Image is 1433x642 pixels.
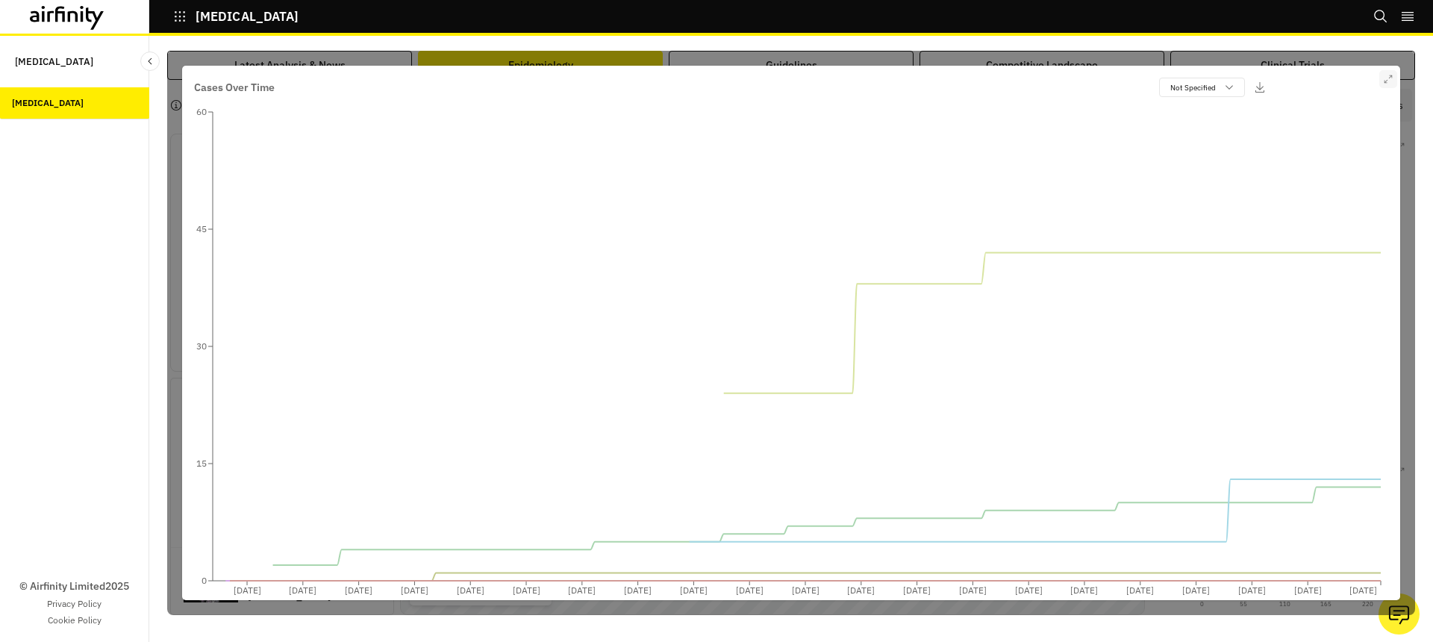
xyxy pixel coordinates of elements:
p: Not Specified [1170,82,1216,93]
button: Close Sidebar [140,52,160,71]
tspan: [DATE] [680,585,708,596]
tspan: [DATE] [959,585,987,596]
p: [MEDICAL_DATA] [196,10,299,23]
tspan: [DATE] [457,585,484,596]
tspan: [DATE] [624,585,652,596]
p: [MEDICAL_DATA] [15,48,93,75]
tspan: [DATE] [1070,585,1098,596]
tspan: [DATE] [847,585,875,596]
tspan: 60 [196,106,207,117]
tspan: [DATE] [1238,585,1266,596]
tspan: [DATE] [1015,585,1043,596]
tspan: [DATE] [401,585,428,596]
tspan: [DATE] [513,585,540,596]
tspan: 0 [202,575,207,586]
tspan: [DATE] [736,585,764,596]
div: [MEDICAL_DATA] [12,96,84,110]
tspan: [DATE] [289,585,316,596]
tspan: [DATE] [1182,585,1210,596]
button: [MEDICAL_DATA] [173,4,299,29]
tspan: [DATE] [792,585,819,596]
tspan: [DATE] [568,585,596,596]
tspan: 30 [196,340,207,352]
tspan: [DATE] [234,585,261,596]
tspan: [DATE] [345,585,372,596]
p: Cases Over Time [194,80,275,96]
tspan: [DATE] [1349,585,1377,596]
tspan: 15 [196,458,207,469]
a: Cookie Policy [48,614,102,627]
tspan: [DATE] [903,585,931,596]
tspan: [DATE] [1126,585,1154,596]
p: © Airfinity Limited 2025 [19,579,129,594]
a: Privacy Policy [47,597,102,611]
tspan: 45 [196,223,207,234]
tspan: [DATE] [1294,585,1322,596]
button: Search [1373,4,1388,29]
